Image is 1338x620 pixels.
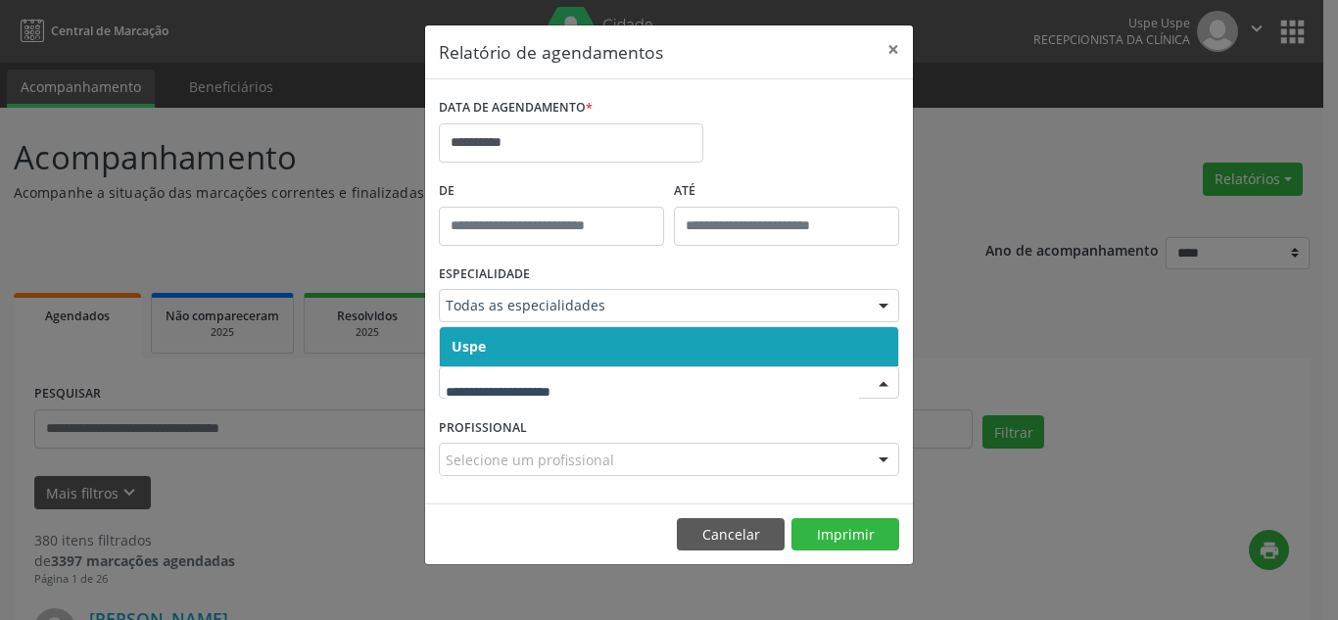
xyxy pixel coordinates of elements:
button: Imprimir [791,518,899,551]
label: De [439,176,664,207]
span: Todas as especialidades [446,296,859,315]
label: DATA DE AGENDAMENTO [439,93,593,123]
button: Cancelar [677,518,785,551]
span: Selecione um profissional [446,450,614,470]
h5: Relatório de agendamentos [439,39,663,65]
span: Uspe [452,337,486,356]
label: PROFISSIONAL [439,412,527,443]
label: ESPECIALIDADE [439,260,530,290]
label: ATÉ [674,176,899,207]
button: Close [874,25,913,73]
